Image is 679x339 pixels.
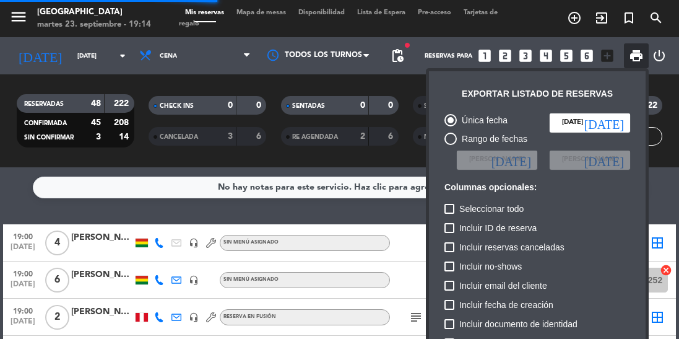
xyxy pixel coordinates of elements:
[491,154,531,166] i: [DATE]
[469,154,525,165] span: [PERSON_NAME]
[459,240,564,255] span: Incluir reservas canceladas
[459,259,522,274] span: Incluir no-shows
[457,113,508,128] div: Única fecha
[459,317,577,332] span: Incluir documento de identidad
[459,278,547,293] span: Incluir email del cliente
[457,132,527,146] div: Rango de fechas
[444,182,630,193] h6: Columnas opcionales:
[584,154,624,166] i: [DATE]
[459,201,524,216] span: Seleccionar todo
[629,48,644,63] span: print
[562,154,618,165] span: [PERSON_NAME]
[459,221,537,236] span: Incluir ID de reserva
[459,297,553,312] span: Incluir fecha de creación
[462,87,613,101] div: Exportar listado de reservas
[584,117,624,129] i: [DATE]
